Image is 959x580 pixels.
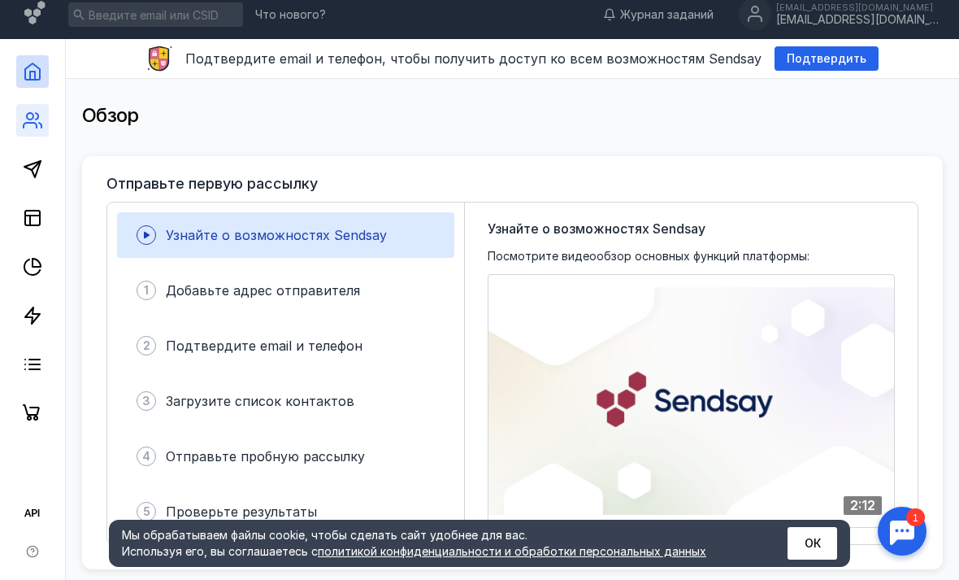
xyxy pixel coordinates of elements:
[488,248,809,264] span: Посмотрите видеообзор основных функций платформы:
[788,527,837,560] button: ОК
[37,10,55,28] div: 1
[185,50,762,67] span: Подтвердите email и телефон, чтобы получить доступ ко всем возможностям Sendsay
[776,13,939,27] div: [EMAIL_ADDRESS][DOMAIN_NAME]
[144,282,149,299] span: 1
[143,504,150,520] span: 5
[122,527,748,560] div: Мы обрабатываем файлы cookie, чтобы сделать сайт удобнее для вас. Используя его, вы соглашаетесь c
[166,338,362,354] span: Подтвердите email и телефон
[143,338,150,354] span: 2
[318,544,706,558] a: политикой конфиденциальности и обработки персональных данных
[247,9,334,20] a: Что нового?
[68,2,243,27] input: Введите email или CSID
[620,7,714,23] span: Журнал заданий
[775,46,879,71] button: Подтвердить
[844,496,882,515] div: 2:12
[166,393,354,409] span: Загрузите список контактов
[106,176,318,192] h3: Отправьте первую рассылку
[142,393,150,409] span: 3
[776,2,939,12] div: [EMAIL_ADDRESS][DOMAIN_NAME]
[595,7,722,23] a: Журнал заданий
[82,103,139,127] span: Обзор
[166,448,365,464] span: Отправьте пробную рассылку
[787,52,866,66] span: Подтвердить
[255,9,326,20] span: Что нового?
[488,219,705,238] span: Узнайте о возможностях Sendsay
[166,504,317,520] span: Проверьте результаты
[166,227,387,243] span: Узнайте о возможностях Sendsay
[142,448,150,464] span: 4
[166,282,360,299] span: Добавьте адрес отправителя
